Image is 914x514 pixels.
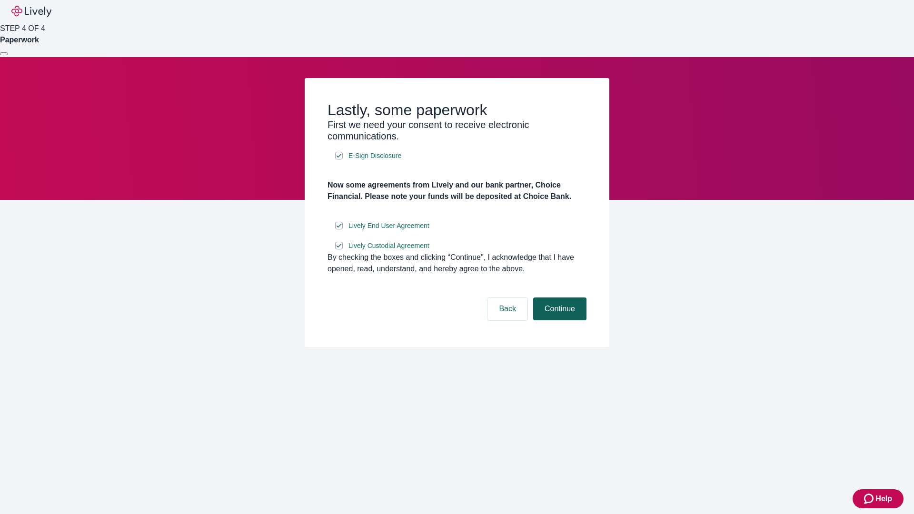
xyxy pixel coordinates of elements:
button: Continue [533,297,586,320]
div: By checking the boxes and clicking “Continue", I acknowledge that I have opened, read, understand... [328,252,586,275]
span: Lively Custodial Agreement [348,241,429,251]
button: Back [487,297,527,320]
span: Lively End User Agreement [348,221,429,231]
a: e-sign disclosure document [347,220,431,232]
h4: Now some agreements from Lively and our bank partner, Choice Financial. Please note your funds wi... [328,179,586,202]
img: Lively [11,6,51,17]
h2: Lastly, some paperwork [328,101,586,119]
a: e-sign disclosure document [347,150,403,162]
h3: First we need your consent to receive electronic communications. [328,119,586,142]
svg: Zendesk support icon [864,493,875,504]
span: E-Sign Disclosure [348,151,401,161]
a: e-sign disclosure document [347,240,431,252]
button: Zendesk support iconHelp [853,489,904,508]
span: Help [875,493,892,504]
